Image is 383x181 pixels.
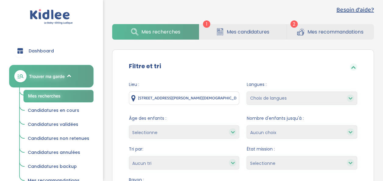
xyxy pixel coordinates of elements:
span: Mes recherches [28,93,61,98]
a: Trouver ma garde [9,65,94,87]
a: Candidatures validées [23,119,94,130]
span: 1 [203,20,210,28]
span: Mes candidatures [227,28,269,36]
a: Mes recherches [112,24,199,40]
span: Candidatures annulées [28,149,80,155]
span: Lieu : [129,81,239,88]
a: Mes recommandations [287,24,374,40]
input: Ville ou code postale [129,91,239,105]
a: Mes candidatures [199,24,286,40]
span: Candidatures en cours [28,107,79,113]
span: Tri par: [129,146,239,152]
a: Candidatures non retenues [23,133,94,144]
span: Trouver ma garde [29,73,65,80]
a: Mes recherches [23,90,94,102]
label: Filtre et tri [129,62,161,71]
span: Âge des enfants : [129,115,239,122]
span: Candidatures validées [28,121,78,127]
span: Dashboard [29,48,54,54]
span: Langues : [246,81,357,88]
a: Candidatures backup [23,161,94,172]
a: Dashboard [9,40,94,62]
button: Besoin d'aide? [336,5,374,14]
span: Mes recommandations [307,28,363,36]
span: Mes recherches [141,28,180,36]
span: 2 [290,20,298,28]
span: Candidatures backup [28,163,77,169]
span: Nombre d'enfants jusqu'à : [246,115,357,122]
span: État mission : [246,146,357,152]
img: logo.svg [30,9,73,25]
a: Candidatures annulées [23,147,94,158]
a: Candidatures en cours [23,105,94,116]
span: Candidatures non retenues [28,135,89,141]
